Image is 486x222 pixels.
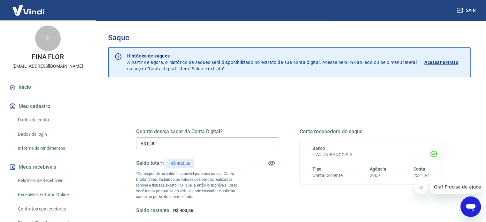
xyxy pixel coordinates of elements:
[32,54,64,60] p: FINA FLOR
[430,180,481,194] iframe: Mensagem da empresa
[170,160,190,167] p: R$ 403,56
[127,53,417,59] p: Histórico de saques
[127,53,417,72] p: A partir de agora, o histórico de saques será disponibilizado no extrato da sua conta digital. Ac...
[455,4,478,16] button: Sair
[8,99,88,113] button: Meu cadastro
[4,4,54,10] span: Olá! Precisa de ajuda?
[173,208,193,213] span: R$ 403,56
[413,172,430,179] h6: 25218-4
[8,160,88,174] button: Meus recebíveis
[15,188,88,201] a: Recebíveis Futuros Online
[136,207,171,214] h5: Saldo restante:
[15,113,88,126] a: Dados da conta
[15,142,88,155] a: Informe de rendimentos
[460,196,481,217] iframe: Botão para abrir a janela de mensagens
[15,174,88,187] a: Relatório de Recebíveis
[35,26,61,51] div: F
[136,128,279,135] h5: Quanto deseja sacar da Conta Digital?
[15,128,88,141] a: Dados de login
[312,151,430,158] h6: ITAÚ UNIBANCO S.A.
[370,166,386,172] span: Agência
[12,63,83,70] p: [EMAIL_ADDRESS][DOMAIN_NAME]
[8,0,49,20] img: Vindi
[370,172,386,179] h6: 2969
[413,166,425,172] span: Conta
[136,160,164,166] h5: Saldo total*:
[136,171,243,200] p: *Corresponde ao saldo disponível para uso na sua Conta Digital Vindi. Incluindo os valores das ve...
[312,172,343,179] h6: Conta Corrente
[300,128,443,135] h5: Conta recebedora do saque
[15,203,88,216] a: Contratos com credores
[415,181,428,194] iframe: Fechar mensagem
[8,80,88,94] a: Início
[312,146,325,151] span: Banco
[312,166,322,172] span: Tipo
[424,59,458,65] p: Acessar extrato
[108,33,471,42] h3: Saque
[424,53,465,72] a: Acessar extrato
